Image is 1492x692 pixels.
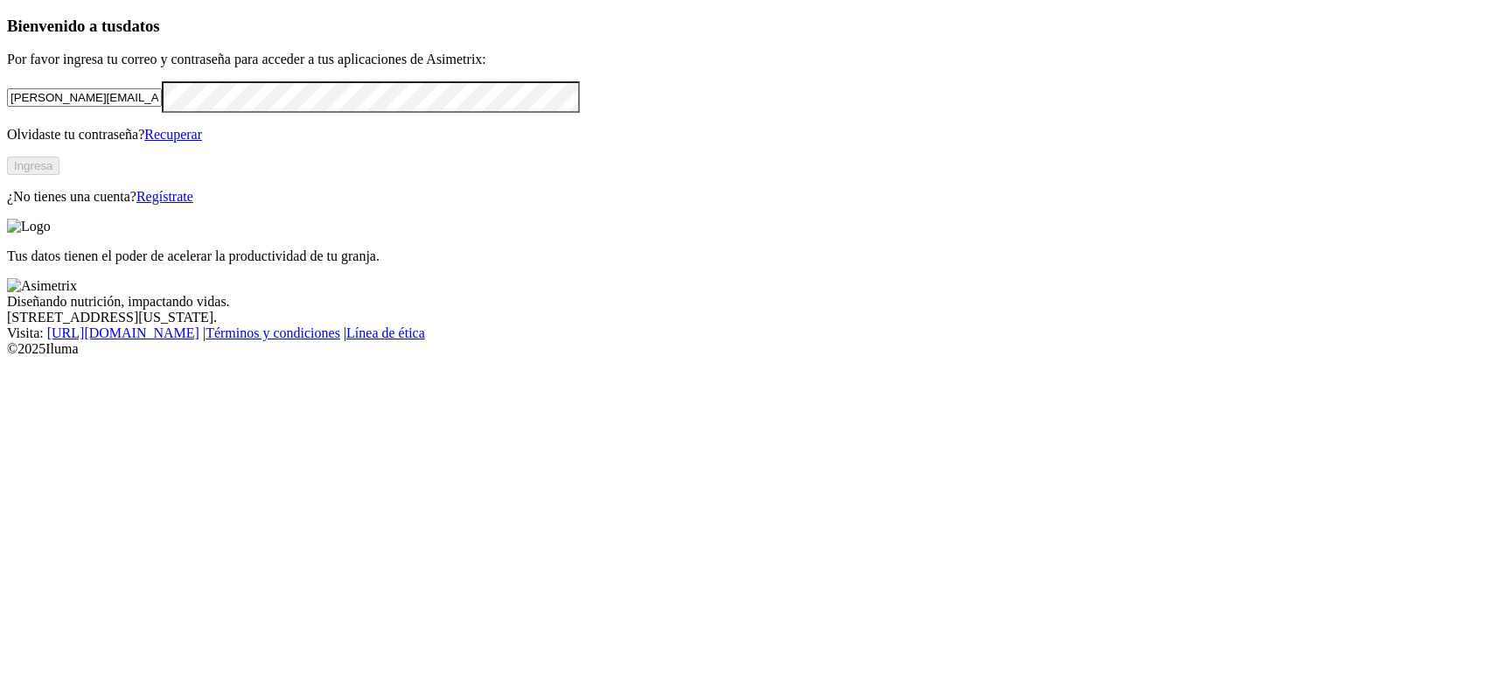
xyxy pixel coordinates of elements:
[7,294,1485,310] div: Diseñando nutrición, impactando vidas.
[7,52,1485,67] p: Por favor ingresa tu correo y contraseña para acceder a tus aplicaciones de Asimetrix:
[7,310,1485,325] div: [STREET_ADDRESS][US_STATE].
[7,325,1485,341] div: Visita : | |
[7,189,1485,205] p: ¿No tienes una cuenta?
[122,17,160,35] span: datos
[206,325,340,340] a: Términos y condiciones
[7,248,1485,264] p: Tus datos tienen el poder de acelerar la productividad de tu granja.
[47,325,199,340] a: [URL][DOMAIN_NAME]
[144,127,202,142] a: Recuperar
[7,88,162,107] input: Tu correo
[7,17,1485,36] h3: Bienvenido a tus
[346,325,425,340] a: Línea de ética
[136,189,193,204] a: Regístrate
[7,341,1485,357] div: © 2025 Iluma
[7,127,1485,143] p: Olvidaste tu contraseña?
[7,278,77,294] img: Asimetrix
[7,219,51,234] img: Logo
[7,157,59,175] button: Ingresa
